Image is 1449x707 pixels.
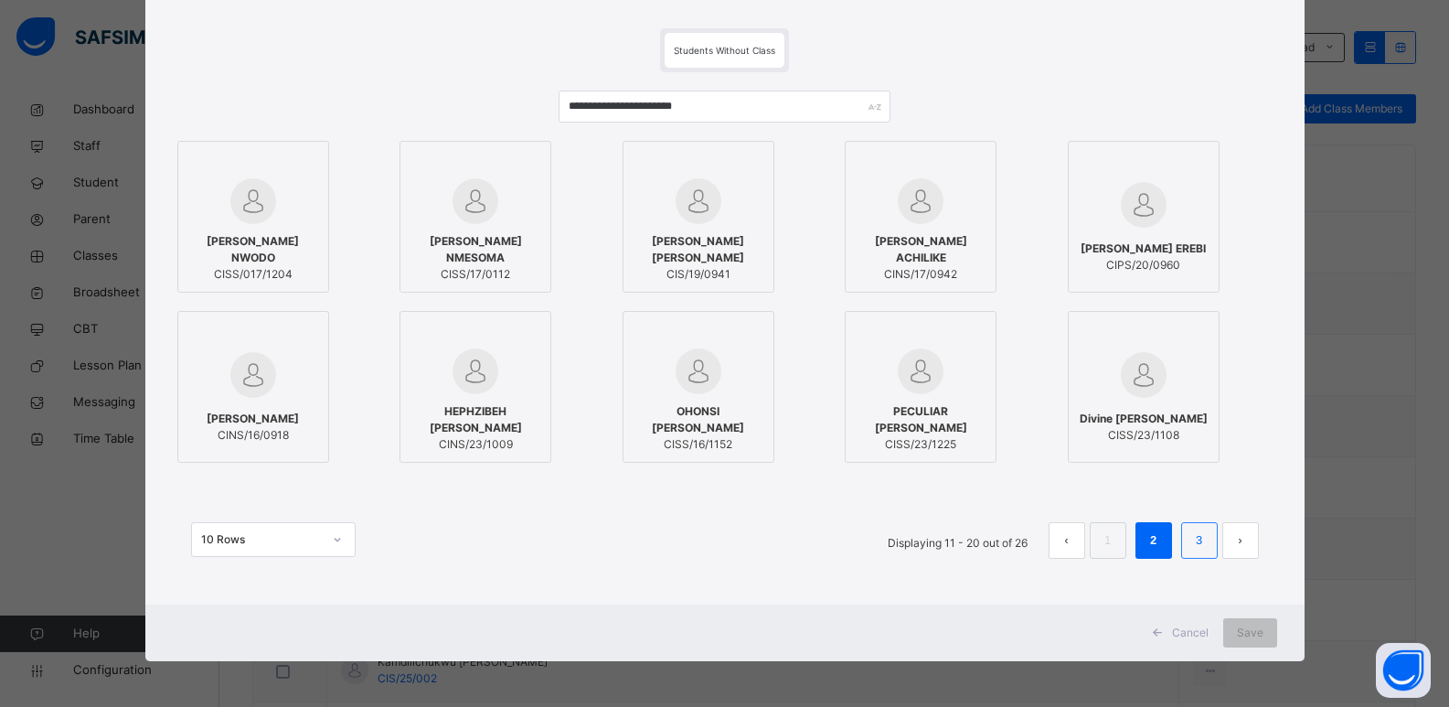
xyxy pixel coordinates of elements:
[676,348,721,394] img: default.svg
[1080,411,1208,427] span: Divine [PERSON_NAME]
[633,266,764,283] span: CIS/19/0941
[410,233,541,266] span: [PERSON_NAME] NMESOMA
[855,436,986,453] span: CISS/23/1225
[855,266,986,283] span: CINS/17/0942
[207,427,299,444] span: CINS/16/0918
[898,178,943,224] img: default.svg
[1049,522,1085,559] li: 上一页
[1090,522,1126,559] li: 1
[230,178,276,224] img: default.svg
[1135,522,1172,559] li: 2
[207,411,299,427] span: [PERSON_NAME]
[453,348,498,394] img: default.svg
[633,403,764,436] span: OHONSI [PERSON_NAME]
[1190,529,1208,552] a: 3
[898,348,943,394] img: default.svg
[1121,182,1167,228] img: default.svg
[1049,522,1085,559] button: prev page
[453,178,498,224] img: default.svg
[410,436,541,453] span: CINS/23/1009
[1222,522,1259,559] li: 下一页
[676,178,721,224] img: default.svg
[633,233,764,266] span: [PERSON_NAME] [PERSON_NAME]
[187,233,319,266] span: [PERSON_NAME] NWODO
[1080,427,1208,444] span: CISS/23/1108
[874,522,1041,559] li: Displaying 11 - 20 out of 26
[1099,529,1116,552] a: 1
[187,266,319,283] span: CISS/017/1204
[855,233,986,266] span: [PERSON_NAME] ACHILIKE
[1222,522,1259,559] button: next page
[410,266,541,283] span: CISS/17/0112
[1145,529,1162,552] a: 2
[1081,257,1206,273] span: CIPS/20/0960
[1376,643,1431,698] button: Open asap
[855,403,986,436] span: PECULIAR [PERSON_NAME]
[1181,522,1218,559] li: 3
[1121,352,1167,398] img: default.svg
[230,352,276,398] img: default.svg
[674,45,775,56] span: Students Without Class
[1237,625,1263,641] span: Save
[1081,241,1206,257] span: [PERSON_NAME] EREBI
[633,436,764,453] span: CISS/16/1152
[201,531,322,548] div: 10 Rows
[410,403,541,436] span: HEPHZIBEH [PERSON_NAME]
[1172,625,1209,641] span: Cancel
